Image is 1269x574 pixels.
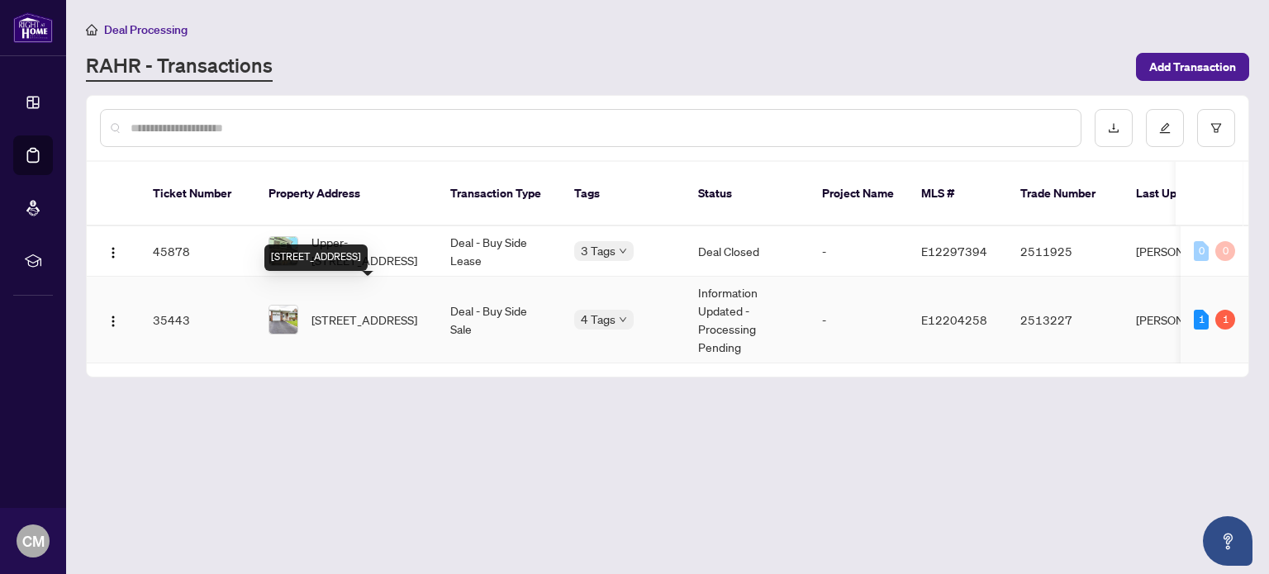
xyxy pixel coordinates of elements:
[1203,516,1252,566] button: Open asap
[13,12,53,43] img: logo
[1095,109,1133,147] button: download
[107,315,120,328] img: Logo
[140,277,255,363] td: 35443
[264,244,368,271] div: [STREET_ADDRESS]
[581,310,615,329] span: 4 Tags
[22,529,45,553] span: CM
[107,246,120,259] img: Logo
[921,312,987,327] span: E12204258
[1108,122,1119,134] span: download
[685,226,809,277] td: Deal Closed
[1136,53,1249,81] button: Add Transaction
[561,162,685,226] th: Tags
[1123,277,1247,363] td: [PERSON_NAME]
[100,306,126,333] button: Logo
[1146,109,1184,147] button: edit
[1197,109,1235,147] button: filter
[685,277,809,363] td: Information Updated - Processing Pending
[1159,122,1171,134] span: edit
[86,52,273,82] a: RAHR - Transactions
[269,237,297,265] img: thumbnail-img
[104,22,188,37] span: Deal Processing
[908,162,1007,226] th: MLS #
[809,162,908,226] th: Project Name
[1123,162,1247,226] th: Last Updated By
[437,162,561,226] th: Transaction Type
[311,233,424,269] span: Upper-[STREET_ADDRESS]
[581,241,615,260] span: 3 Tags
[140,226,255,277] td: 45878
[269,306,297,334] img: thumbnail-img
[255,162,437,226] th: Property Address
[1194,310,1209,330] div: 1
[1007,277,1123,363] td: 2513227
[1194,241,1209,261] div: 0
[437,277,561,363] td: Deal - Buy Side Sale
[437,226,561,277] td: Deal - Buy Side Lease
[1215,241,1235,261] div: 0
[1007,162,1123,226] th: Trade Number
[685,162,809,226] th: Status
[809,277,908,363] td: -
[100,238,126,264] button: Logo
[619,247,627,255] span: down
[1149,54,1236,80] span: Add Transaction
[619,315,627,324] span: down
[86,24,97,36] span: home
[1123,226,1247,277] td: [PERSON_NAME]
[921,244,987,259] span: E12297394
[1007,226,1123,277] td: 2511925
[140,162,255,226] th: Ticket Number
[809,226,908,277] td: -
[1215,310,1235,330] div: 1
[1210,122,1222,134] span: filter
[311,311,417,329] span: [STREET_ADDRESS]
